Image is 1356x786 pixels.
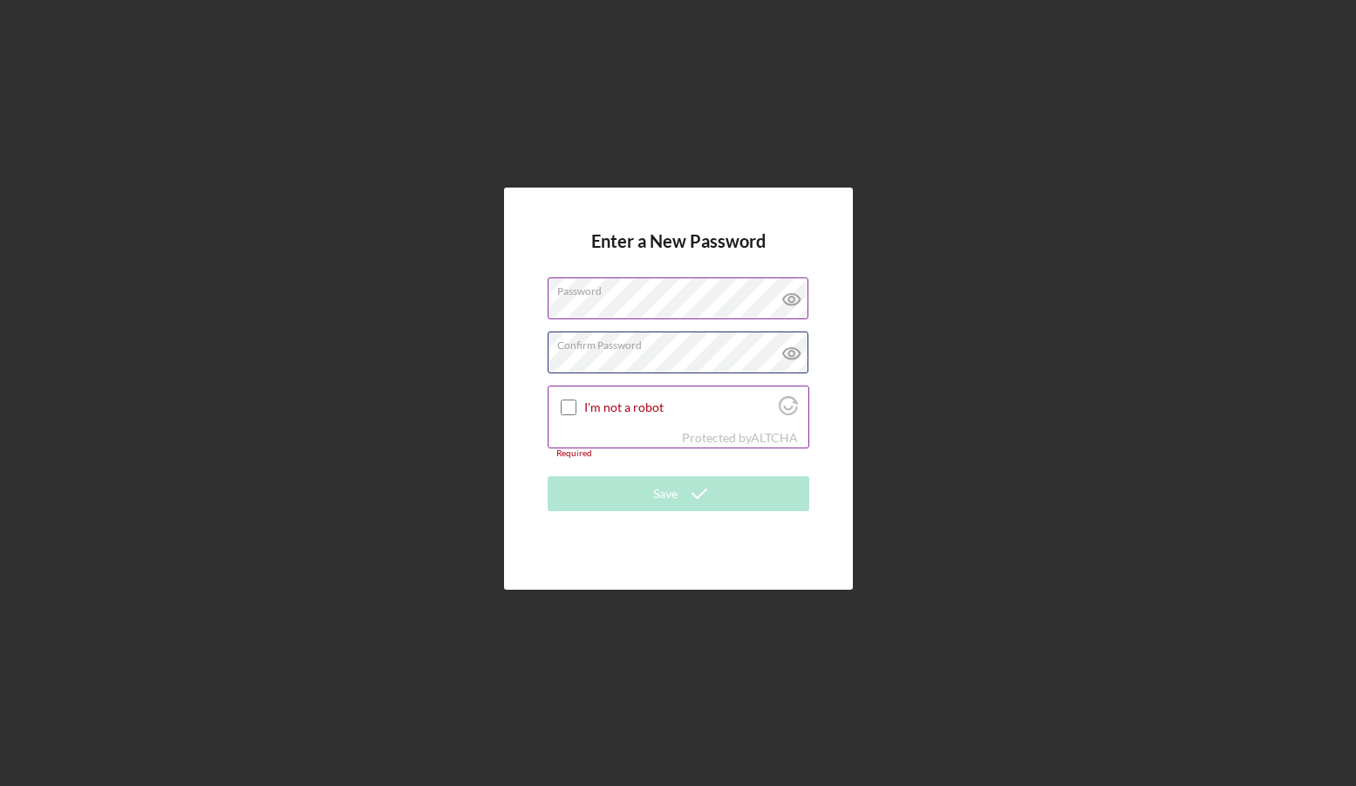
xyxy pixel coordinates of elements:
[557,332,808,352] label: Confirm Password
[682,431,798,445] div: Protected by
[548,448,809,459] div: Required
[653,476,678,511] div: Save
[591,231,766,277] h4: Enter a New Password
[548,476,809,511] button: Save
[779,403,798,418] a: Visit Altcha.org
[557,278,808,297] label: Password
[751,430,798,445] a: Visit Altcha.org
[584,400,773,414] label: I'm not a robot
